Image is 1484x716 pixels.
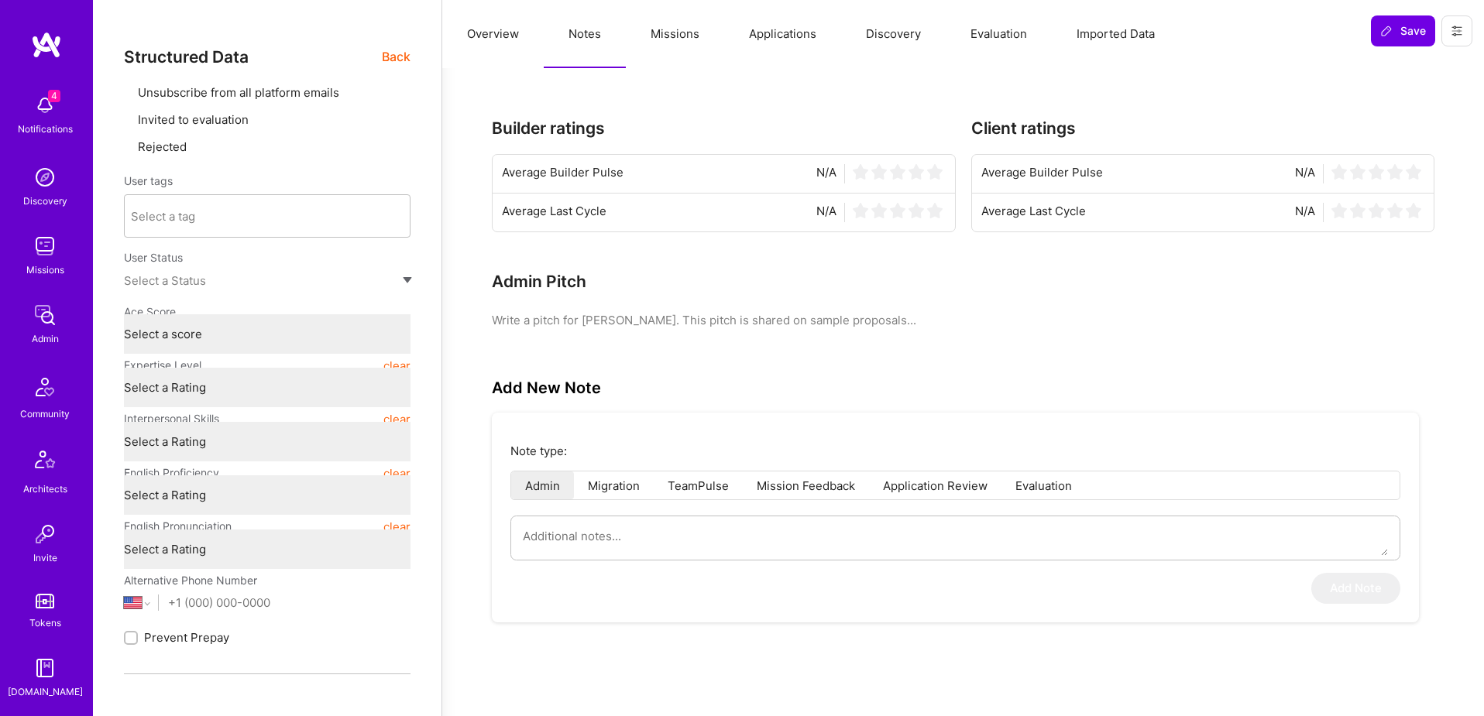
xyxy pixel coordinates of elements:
img: star [927,203,943,218]
span: N/A [1295,164,1315,183]
span: Interpersonal Skills [124,405,219,433]
img: star [871,164,887,180]
span: English Pronunciation [124,512,232,540]
img: star [1387,164,1403,180]
div: Admin [32,331,59,347]
img: caret [403,277,412,283]
div: Tokens [29,615,61,631]
p: Note type: [510,443,1400,459]
input: +1 (000) 000-0000 [168,583,411,622]
div: Architects [23,481,67,497]
button: Save [1371,15,1435,46]
h3: Admin Pitch [492,272,586,291]
span: Select a Status [124,273,206,288]
img: tokens [36,594,54,608]
li: Application Review [869,471,1001,499]
li: Admin [511,471,574,499]
span: Average Last Cycle [502,203,606,222]
img: star [1350,164,1365,180]
span: N/A [816,203,836,222]
img: star [909,203,924,218]
img: teamwork [29,231,60,262]
div: [DOMAIN_NAME] [8,683,83,700]
img: Architects [26,444,64,481]
img: star [871,203,887,218]
img: Community [26,368,64,406]
img: star [1350,203,1365,218]
button: Add Note [1311,573,1400,604]
img: discovery [29,162,60,193]
img: Invite [29,519,60,550]
li: Migration [574,471,654,499]
img: star [1331,203,1347,218]
div: Notifications [18,121,73,137]
span: Unsubscribe from all platform emails [138,85,339,100]
span: Average Builder Pulse [502,164,623,183]
span: Average Last Cycle [981,203,1086,222]
pre: Write a pitch for [PERSON_NAME]. This pitch is shared on sample proposals... [492,312,1434,328]
span: Ace Score [124,305,176,318]
h3: Client ratings [971,118,1435,138]
img: star [1406,203,1421,218]
img: star [1369,203,1384,218]
h3: Builder ratings [492,118,956,138]
img: star [1331,164,1347,180]
span: Prevent Prepay [144,629,229,646]
div: Discovery [23,193,67,209]
span: User Status [124,251,183,264]
span: Average Builder Pulse [981,164,1103,183]
span: Expertise Level [124,351,201,379]
div: Missions [26,262,64,278]
img: star [1369,164,1384,180]
label: User tags [124,173,173,188]
span: Invited to evaluation [138,112,249,127]
img: star [909,164,924,180]
span: Back [382,47,411,67]
img: guide book [29,653,60,683]
button: clear [383,459,411,487]
img: bell [29,90,60,121]
span: Structured Data [124,47,249,67]
img: star [1406,164,1421,180]
img: star [927,164,943,180]
img: star [853,203,868,218]
li: Evaluation [1001,471,1086,499]
div: Invite [33,550,57,566]
span: English Proficiency [124,459,219,487]
i: icon Chevron [392,212,400,220]
img: star [890,203,905,218]
div: Select a tag [131,208,195,224]
span: Alternative Phone Number [124,574,257,587]
button: clear [383,405,411,433]
span: N/A [1295,203,1315,222]
img: star [853,164,868,180]
span: Rejected [138,139,187,154]
span: 4 [48,90,60,102]
span: Save [1380,23,1426,39]
img: logo [31,31,62,59]
li: TeamPulse [654,471,743,499]
div: Community [20,406,70,422]
li: Mission Feedback [743,471,869,499]
img: star [1387,203,1403,218]
img: admin teamwork [29,300,60,331]
button: clear [383,512,411,540]
i: Edit [596,255,607,267]
span: N/A [816,164,836,183]
img: star [890,164,905,180]
h3: Add New Note [492,379,601,397]
button: clear [383,351,411,379]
